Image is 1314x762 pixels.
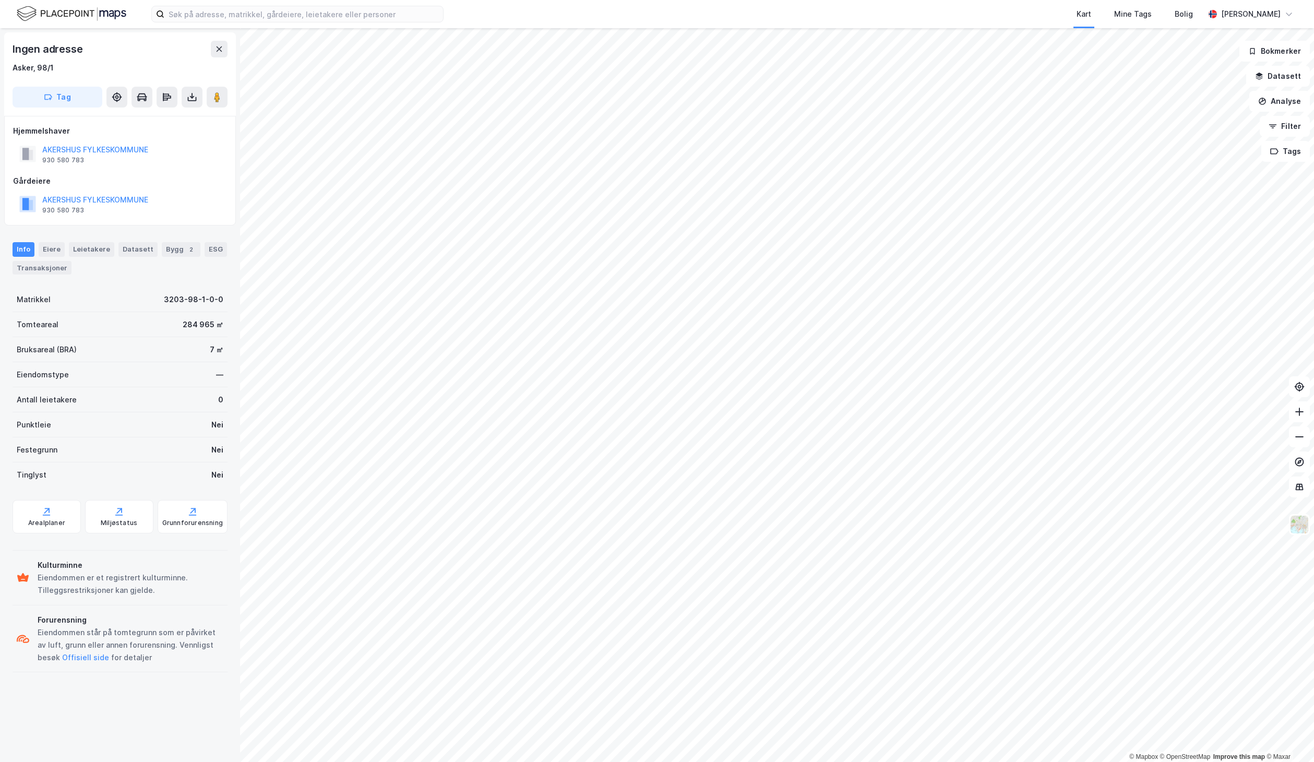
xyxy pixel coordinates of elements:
div: Kart [1077,8,1091,20]
a: OpenStreetMap [1160,753,1211,760]
div: Miljøstatus [101,519,137,527]
div: [PERSON_NAME] [1221,8,1281,20]
div: Forurensning [38,614,223,626]
div: Tomteareal [17,318,58,331]
div: Bygg [162,242,200,257]
div: Bruksareal (BRA) [17,343,77,356]
button: Tag [13,87,102,108]
div: 0 [218,394,223,406]
div: 7 ㎡ [210,343,223,356]
div: — [216,368,223,381]
div: Bolig [1175,8,1193,20]
a: Mapbox [1129,753,1158,760]
div: Eiendommen er et registrert kulturminne. Tilleggsrestriksjoner kan gjelde. [38,571,223,597]
div: Mine Tags [1114,8,1152,20]
div: 2 [186,244,196,255]
div: ESG [205,242,227,257]
button: Tags [1261,141,1310,162]
button: Datasett [1246,66,1310,87]
div: Nei [211,444,223,456]
input: Søk på adresse, matrikkel, gårdeiere, leietakere eller personer [164,6,443,22]
div: Leietakere [69,242,114,257]
div: Gårdeiere [13,175,227,187]
div: Antall leietakere [17,394,77,406]
div: 930 580 783 [42,206,84,215]
img: Z [1289,515,1309,534]
div: Punktleie [17,419,51,431]
div: Festegrunn [17,444,57,456]
iframe: Chat Widget [1262,712,1314,762]
div: Arealplaner [28,519,65,527]
div: Nei [211,419,223,431]
div: Hjemmelshaver [13,125,227,137]
div: Eiendommen står på tomtegrunn som er påvirket av luft, grunn eller annen forurensning. Vennligst ... [38,626,223,664]
div: Eiere [39,242,65,257]
div: Transaksjoner [13,261,71,275]
div: Asker, 98/1 [13,62,54,74]
div: Datasett [118,242,158,257]
img: logo.f888ab2527a4732fd821a326f86c7f29.svg [17,5,126,23]
div: 930 580 783 [42,156,84,164]
div: Nei [211,469,223,481]
button: Analyse [1249,91,1310,112]
div: Matrikkel [17,293,51,306]
div: Eiendomstype [17,368,69,381]
div: 3203-98-1-0-0 [164,293,223,306]
button: Bokmerker [1239,41,1310,62]
button: Filter [1260,116,1310,137]
div: Ingen adresse [13,41,85,57]
div: 284 965 ㎡ [183,318,223,331]
div: Kontrollprogram for chat [1262,712,1314,762]
a: Improve this map [1213,753,1265,760]
div: Kulturminne [38,559,223,571]
div: Info [13,242,34,257]
div: Grunnforurensning [162,519,223,527]
div: Tinglyst [17,469,46,481]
